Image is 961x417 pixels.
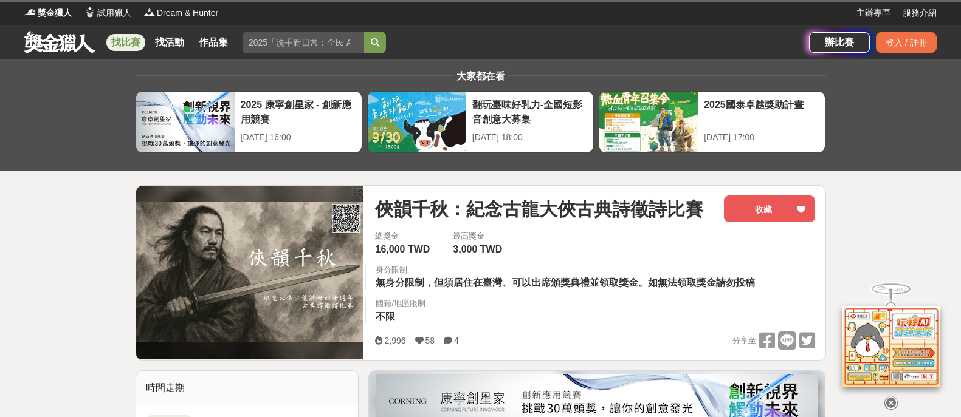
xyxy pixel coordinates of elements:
div: 2025國泰卓越獎助計畫 [704,98,819,125]
div: 國籍/地區限制 [376,297,425,310]
a: 作品集 [194,34,233,51]
div: 登入 / 註冊 [876,32,937,53]
span: 不限 [376,311,395,322]
img: Logo [24,6,36,18]
a: Logo獎金獵人 [24,7,72,19]
a: 辦比賽 [809,32,870,53]
span: 無身分限制，但須居住在臺灣、可以出席頒獎典禮並領取獎金。如無法領取獎金請勿投稿 [376,277,755,288]
a: LogoDream & Hunter [143,7,218,19]
span: 58 [425,336,435,345]
div: [DATE] 18:00 [472,131,587,144]
a: 主辦專區 [856,7,890,19]
span: 最高獎金 [453,230,505,242]
span: 大家都在看 [453,71,508,81]
div: 身分限制 [376,264,758,276]
a: 2025 康寧創星家 - 創新應用競賽[DATE] 16:00 [136,91,362,153]
a: 找活動 [150,34,189,51]
img: d2146d9a-e6f6-4337-9592-8cefde37ba6b.png [842,306,940,387]
span: 2,996 [384,336,405,345]
span: 16,000 TWD [375,244,430,254]
img: Logo [143,6,156,18]
div: 翻玩臺味好乳力-全國短影音創意大募集 [472,98,587,125]
a: 翻玩臺味好乳力-全國短影音創意大募集[DATE] 18:00 [367,91,594,153]
img: Cover Image [136,202,363,342]
span: Dream & Hunter [157,7,218,19]
button: 收藏 [724,195,815,222]
a: 找比賽 [106,34,145,51]
span: 分享至 [732,331,756,350]
a: 服務介紹 [903,7,937,19]
img: Logo [84,6,96,18]
div: 時間走期 [136,371,359,405]
span: 4 [454,336,459,345]
div: [DATE] 17:00 [704,131,819,144]
a: Logo試用獵人 [84,7,131,19]
span: 獎金獵人 [38,7,72,19]
span: 總獎金 [375,230,433,242]
span: 俠韻千秋：紀念古龍大俠古典詩徵詩比賽 [375,195,703,223]
div: [DATE] 16:00 [241,131,356,144]
span: 3,000 TWD [453,244,502,254]
input: 2025「洗手新日常：全民 ALL IN」洗手歌全台徵選 [243,32,364,53]
a: 2025國泰卓越獎助計畫[DATE] 17:00 [599,91,825,153]
span: 試用獵人 [97,7,131,19]
div: 2025 康寧創星家 - 創新應用競賽 [241,98,356,125]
